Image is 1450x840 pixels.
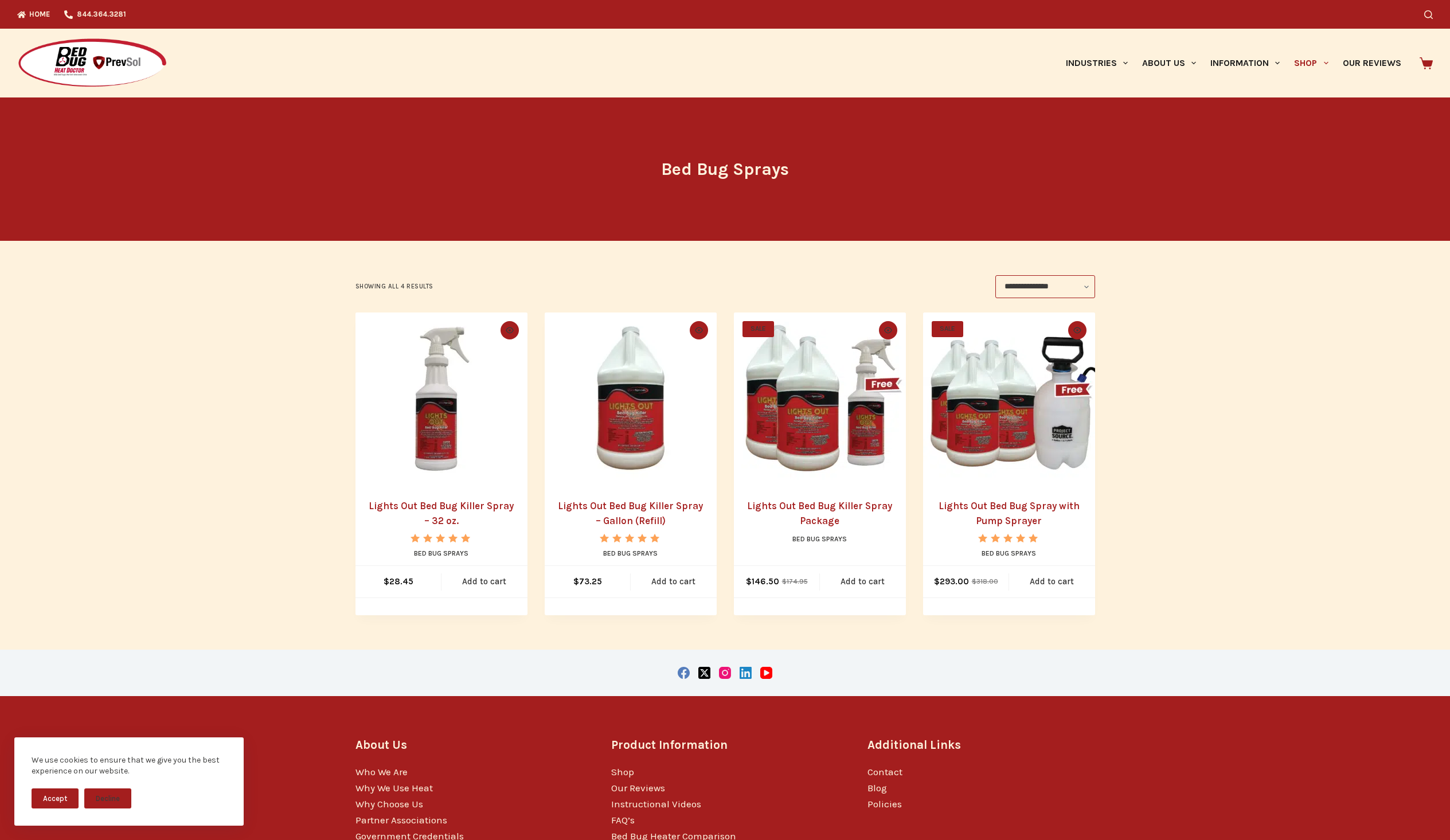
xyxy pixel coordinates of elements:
a: Policies [867,798,902,810]
button: Quick view toggle [879,321,897,339]
span: Rated out of 5 [600,534,661,569]
a: Lights Out Bed Bug Killer Spray Package [747,500,892,526]
a: Our Reviews [611,782,665,794]
div: Rated 5.00 out of 5 [978,534,1039,542]
h3: Product Information [611,736,839,754]
a: Lights Out Bed Bug Killer Spray Package [734,312,906,485]
button: Decline [84,788,131,808]
a: Our Reviews [1335,29,1408,97]
a: Information [1203,29,1287,97]
bdi: 73.25 [573,576,602,587]
a: Bed Bug Sprays [414,549,468,557]
a: Why Choose Us [355,798,423,810]
a: Contact [867,766,902,778]
a: Add to cart: “Lights Out Bed Bug Killer Spray - Gallon (Refill)” [631,566,717,597]
a: Lights Out Bed Bug Spray with Pump Sprayer [939,500,1080,526]
a: Bed Bug Sprays [603,549,658,557]
a: X (Twitter) [698,667,710,679]
a: Lights Out Bed Bug Killer Spray – Gallon (Refill) [558,500,703,526]
bdi: 318.00 [972,577,998,585]
button: Quick view toggle [501,321,519,339]
picture: lights-out-gallon [545,312,717,485]
h3: Additional Links [867,736,1095,754]
div: Rated 5.00 out of 5 [411,534,472,542]
span: SALE [932,321,963,337]
span: $ [972,577,976,585]
p: Showing all 4 results [355,282,434,292]
img: Lights Out Bed Bug Spray Package with two gallons and one 32 oz [734,312,906,485]
a: Add to cart: “Lights Out Bed Bug Spray with Pump Sprayer” [1009,566,1095,597]
a: YouTube [760,667,772,679]
a: Industries [1058,29,1135,97]
a: Partner Associations [355,814,447,826]
button: Search [1424,10,1433,19]
span: $ [384,576,389,587]
a: Who We Are [355,766,408,778]
a: FAQ’s [611,814,635,826]
button: Accept [32,788,79,808]
div: We use cookies to ensure that we give you the best experience on our website. [32,755,226,777]
picture: lights-out-qt-sprayer [355,312,527,485]
a: About Us [1135,29,1203,97]
a: Add to cart: “Lights Out Bed Bug Killer Spray Package” [820,566,906,597]
bdi: 146.50 [746,576,779,587]
div: Rated 5.00 out of 5 [600,534,661,542]
bdi: 293.00 [934,576,969,587]
a: Bed Bug Sprays [792,535,847,543]
a: Facebook [678,667,690,679]
nav: Primary [1058,29,1408,97]
span: $ [746,576,752,587]
a: Shop [1287,29,1335,97]
a: LinkedIn [740,667,752,679]
bdi: 28.45 [384,576,413,587]
img: Prevsol/Bed Bug Heat Doctor [17,38,167,89]
select: Shop order [995,275,1095,298]
a: Lights Out Bed Bug Spray with Pump Sprayer [923,312,1095,485]
bdi: 174.95 [782,577,808,585]
button: Quick view toggle [690,321,708,339]
span: $ [782,577,787,585]
a: Bed Bug Sprays [982,549,1036,557]
button: Quick view toggle [1068,321,1086,339]
span: Rated out of 5 [978,534,1039,569]
a: Blog [867,782,887,794]
a: Shop [611,766,634,778]
a: Add to cart: “Lights Out Bed Bug Killer Spray - 32 oz.” [441,566,527,597]
img: Lights Out Bed Bug Killer Spray - Gallon (Refill) [545,312,717,485]
h3: About Us [355,736,583,754]
a: Instructional Videos [611,798,701,810]
span: SALE [742,321,774,337]
img: Lights Out Bed Bug Killer Spray - 32 oz. [355,312,527,485]
a: Why We Use Heat [355,782,433,794]
span: Rated out of 5 [411,534,472,569]
a: Lights Out Bed Bug Killer Spray – 32 oz. [369,500,514,526]
span: $ [573,576,579,587]
span: $ [934,576,940,587]
h1: Bed Bug Sprays [510,157,940,182]
a: Instagram [719,667,731,679]
picture: LightsOutPackage [734,312,906,485]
